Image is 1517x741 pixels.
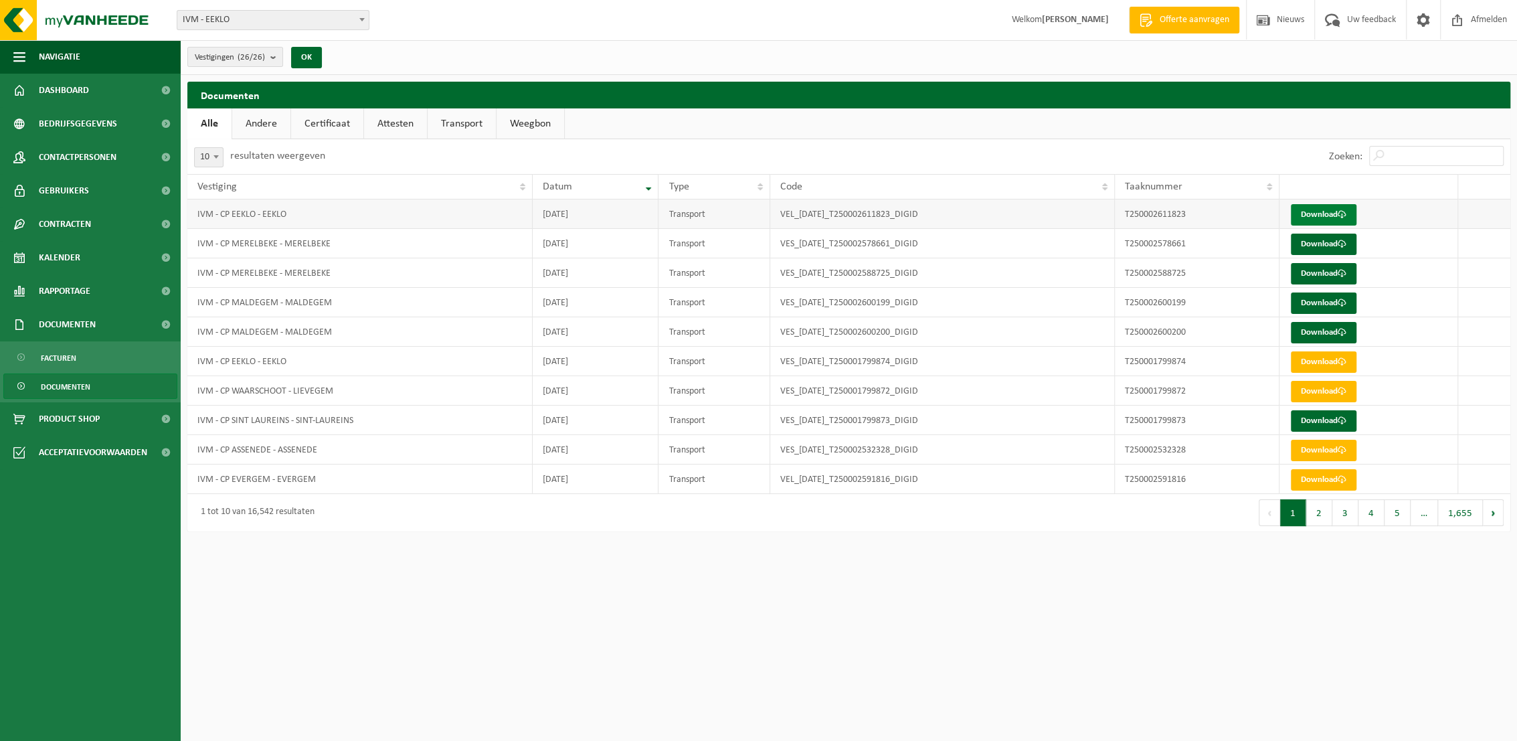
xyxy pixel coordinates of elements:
td: Transport [658,317,770,347]
td: IVM - CP MALDEGEM - MALDEGEM [187,317,533,347]
td: VEL_[DATE]_T250002611823_DIGID [770,199,1114,229]
td: T250002600199 [1115,288,1279,317]
span: … [1411,499,1438,526]
a: Offerte aanvragen [1129,7,1239,33]
td: IVM - CP MERELBEKE - MERELBEKE [187,258,533,288]
a: Weegbon [497,108,564,139]
span: IVM - EEKLO [177,11,369,29]
span: Kalender [39,241,80,274]
td: T250002611823 [1115,199,1279,229]
td: Transport [658,406,770,435]
span: Dashboard [39,74,89,107]
a: Download [1291,440,1356,461]
a: Download [1291,204,1356,226]
td: IVM - CP EEKLO - EEKLO [187,199,533,229]
button: 5 [1385,499,1411,526]
a: Download [1291,322,1356,343]
td: VEL_[DATE]_T250002591816_DIGID [770,465,1114,494]
a: Download [1291,234,1356,255]
a: Attesten [364,108,427,139]
div: 1 tot 10 van 16,542 resultaten [194,501,315,525]
span: Offerte aanvragen [1156,13,1233,27]
td: IVM - CP MERELBEKE - MERELBEKE [187,229,533,258]
td: IVM - CP MALDEGEM - MALDEGEM [187,288,533,317]
td: T250002578661 [1115,229,1279,258]
td: IVM - CP ASSENEDE - ASSENEDE [187,435,533,465]
td: VES_[DATE]_T250002600200_DIGID [770,317,1114,347]
td: T250002532328 [1115,435,1279,465]
td: Transport [658,288,770,317]
td: [DATE] [533,347,658,376]
label: Zoeken: [1329,151,1362,162]
td: IVM - CP SINT LAUREINS - SINT-LAUREINS [187,406,533,435]
td: [DATE] [533,435,658,465]
td: VES_[DATE]_T250002532328_DIGID [770,435,1114,465]
button: 4 [1358,499,1385,526]
span: Contracten [39,208,91,241]
span: Taaknummer [1125,181,1182,192]
td: [DATE] [533,465,658,494]
td: [DATE] [533,376,658,406]
span: Product Shop [39,402,100,436]
a: Download [1291,381,1356,402]
count: (26/26) [238,53,265,62]
span: Type [668,181,689,192]
td: Transport [658,229,770,258]
button: 1 [1280,499,1306,526]
td: Transport [658,465,770,494]
td: Transport [658,376,770,406]
button: Previous [1259,499,1280,526]
button: OK [291,47,322,68]
td: VES_[DATE]_T250001799874_DIGID [770,347,1114,376]
a: Download [1291,293,1356,314]
span: Code [780,181,802,192]
a: Transport [428,108,496,139]
a: Certificaat [291,108,363,139]
span: Bedrijfsgegevens [39,107,117,141]
td: IVM - CP WAARSCHOOT - LIEVEGEM [187,376,533,406]
td: IVM - CP EEKLO - EEKLO [187,347,533,376]
td: [DATE] [533,229,658,258]
span: Acceptatievoorwaarden [39,436,147,469]
span: Facturen [41,345,76,371]
td: [DATE] [533,406,658,435]
button: Vestigingen(26/26) [187,47,283,67]
a: Download [1291,410,1356,432]
td: VES_[DATE]_T250002600199_DIGID [770,288,1114,317]
span: Rapportage [39,274,90,308]
span: Documenten [41,374,90,400]
a: Download [1291,263,1356,284]
td: T250002600200 [1115,317,1279,347]
label: resultaten weergeven [230,151,325,161]
span: Contactpersonen [39,141,116,174]
strong: [PERSON_NAME] [1042,15,1109,25]
button: 3 [1332,499,1358,526]
td: T250002591816 [1115,465,1279,494]
span: 10 [194,147,224,167]
td: T250001799872 [1115,376,1279,406]
td: [DATE] [533,199,658,229]
span: 10 [195,148,223,167]
button: 1,655 [1438,499,1483,526]
a: Download [1291,469,1356,491]
td: T250001799873 [1115,406,1279,435]
td: VES_[DATE]_T250002588725_DIGID [770,258,1114,288]
span: Navigatie [39,40,80,74]
span: Documenten [39,308,96,341]
a: Facturen [3,345,177,370]
span: Datum [543,181,572,192]
a: Download [1291,351,1356,373]
td: VES_[DATE]_T250002578661_DIGID [770,229,1114,258]
td: VES_[DATE]_T250001799873_DIGID [770,406,1114,435]
td: Transport [658,435,770,465]
a: Alle [187,108,232,139]
span: Vestiging [197,181,237,192]
td: IVM - CP EVERGEM - EVERGEM [187,465,533,494]
button: 2 [1306,499,1332,526]
td: Transport [658,199,770,229]
a: Andere [232,108,290,139]
h2: Documenten [187,82,1510,108]
td: T250001799874 [1115,347,1279,376]
span: Gebruikers [39,174,89,208]
td: Transport [658,347,770,376]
